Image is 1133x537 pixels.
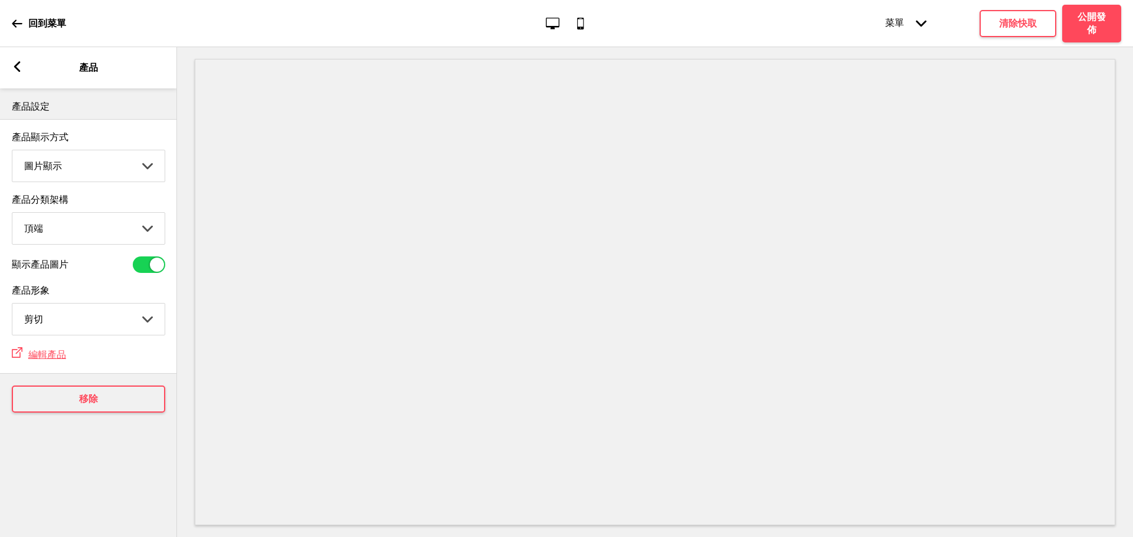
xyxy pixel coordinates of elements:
[12,386,165,413] button: 移除
[873,5,938,41] div: 菜單
[28,349,66,360] span: 編輯產品
[79,393,98,406] h4: 移除
[79,61,98,74] p: 產品
[22,349,66,360] a: 編輯產品
[999,17,1037,30] h4: 清除快取
[1074,11,1109,37] h4: 公開發佈
[12,194,165,206] label: 產品分類架構
[28,17,66,30] p: 回到菜單
[12,285,165,297] label: 產品形象
[12,259,68,271] label: 顯示產品圖片
[12,100,165,113] p: 產品設定
[980,10,1056,37] button: 清除快取
[1062,5,1121,42] button: 公開發佈
[12,131,165,144] label: 產品顯示方式
[12,8,66,39] a: 回到菜單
